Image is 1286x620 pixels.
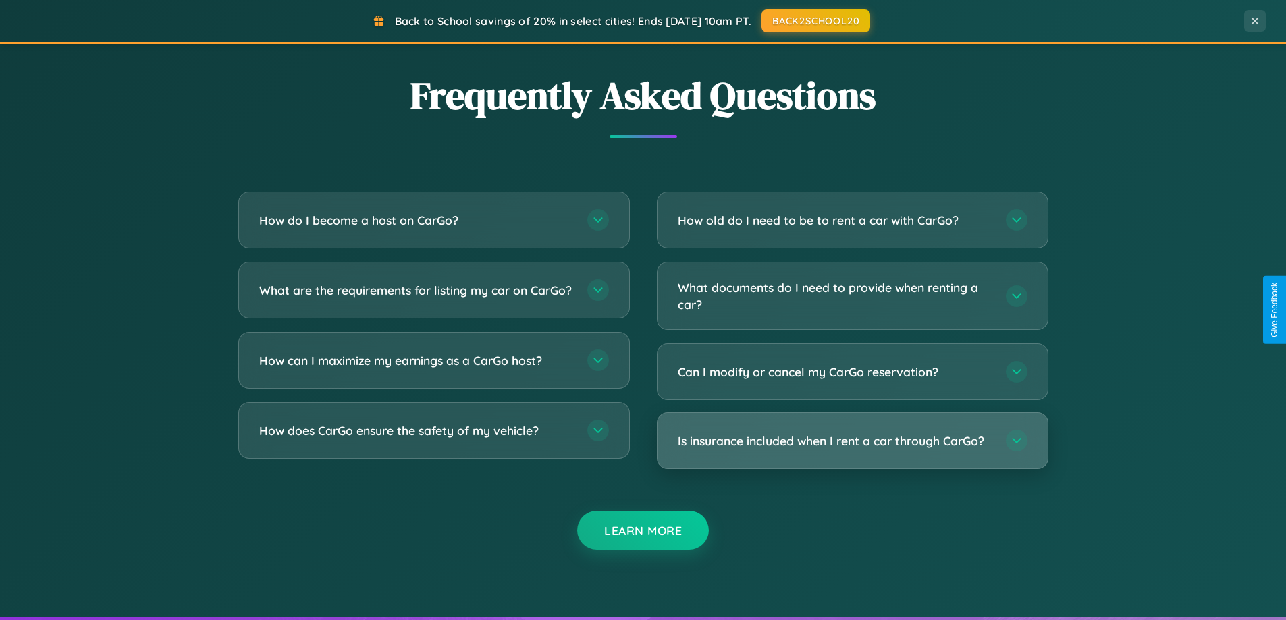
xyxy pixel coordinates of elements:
[259,352,574,369] h3: How can I maximize my earnings as a CarGo host?
[259,422,574,439] h3: How does CarGo ensure the safety of my vehicle?
[395,14,751,28] span: Back to School savings of 20% in select cities! Ends [DATE] 10am PT.
[577,511,709,550] button: Learn More
[678,279,992,312] h3: What documents do I need to provide when renting a car?
[678,432,992,449] h3: Is insurance included when I rent a car through CarGo?
[678,364,992,381] h3: Can I modify or cancel my CarGo reservation?
[1270,283,1279,337] div: Give Feedback
[259,212,574,229] h3: How do I become a host on CarGo?
[761,9,870,32] button: BACK2SCHOOL20
[259,282,574,299] h3: What are the requirements for listing my car on CarGo?
[238,69,1048,121] h2: Frequently Asked Questions
[678,212,992,229] h3: How old do I need to be to rent a car with CarGo?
